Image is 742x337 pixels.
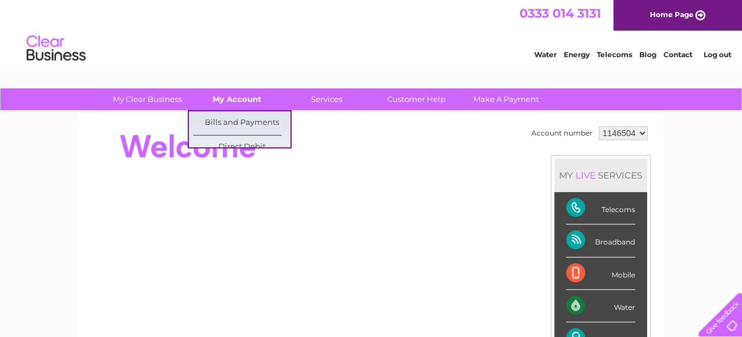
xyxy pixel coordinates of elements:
td: Account number [528,123,596,143]
a: Customer Help [368,88,465,110]
div: LIVE [573,170,598,181]
div: Broadband [566,224,635,257]
a: 0333 014 3131 [519,6,601,21]
a: Log out [703,50,731,59]
a: Water [534,50,557,59]
div: Water [566,290,635,322]
a: My Clear Business [99,88,196,110]
a: Energy [564,50,590,59]
a: Contact [663,50,692,59]
a: My Account [188,88,286,110]
a: Make A Payment [457,88,555,110]
a: Services [278,88,375,110]
div: Mobile [566,257,635,290]
div: Telecoms [566,192,635,224]
a: Telecoms [597,50,632,59]
div: MY SERVICES [554,158,647,192]
div: Clear Business is a trading name of Verastar Limited (registered in [GEOGRAPHIC_DATA] No. 3667643... [93,6,651,57]
a: Bills and Payments [193,111,290,135]
a: Blog [639,50,656,59]
img: logo.png [26,31,86,67]
a: Direct Debit [193,136,290,159]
